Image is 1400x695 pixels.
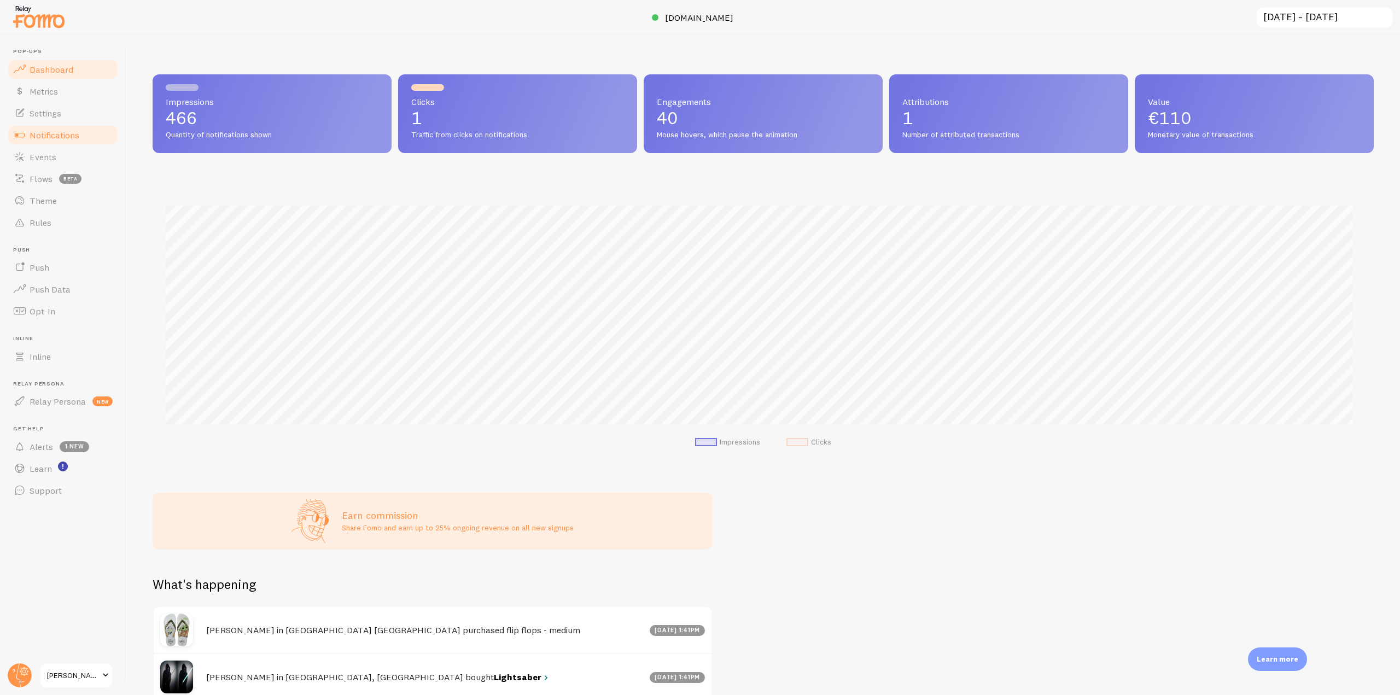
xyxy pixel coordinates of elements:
[657,97,870,106] span: Engagements
[7,168,119,190] a: Flows beta
[1148,130,1361,140] span: Monetary value of transactions
[166,109,378,127] p: 466
[11,3,66,31] img: fomo-relay-logo-orange.svg
[7,124,119,146] a: Notifications
[7,480,119,501] a: Support
[7,190,119,212] a: Theme
[7,390,119,412] a: Relay Persona new
[153,576,256,593] h2: What's happening
[342,509,574,522] h3: Earn commission
[30,86,58,97] span: Metrics
[30,284,71,295] span: Push Data
[166,130,378,140] span: Quantity of notifications shown
[30,173,52,184] span: Flows
[650,625,705,636] div: [DATE] 1:41pm
[30,130,79,141] span: Notifications
[30,151,56,162] span: Events
[30,217,51,228] span: Rules
[30,396,86,407] span: Relay Persona
[7,436,119,458] a: Alerts 1 new
[92,396,113,406] span: new
[13,335,119,342] span: Inline
[1148,107,1192,129] span: €110
[13,48,119,55] span: Pop-ups
[786,437,831,447] li: Clicks
[13,381,119,388] span: Relay Persona
[30,64,73,75] span: Dashboard
[7,102,119,124] a: Settings
[7,458,119,480] a: Learn
[494,671,551,683] a: Lightsaber
[7,256,119,278] a: Push
[411,109,624,127] p: 1
[60,441,89,452] span: 1 new
[47,669,99,682] span: [PERSON_NAME]-test-store
[30,306,55,317] span: Opt-In
[30,195,57,206] span: Theme
[39,662,113,688] a: [PERSON_NAME]-test-store
[411,130,624,140] span: Traffic from clicks on notifications
[30,262,49,273] span: Push
[13,425,119,433] span: Get Help
[7,278,119,300] a: Push Data
[411,97,624,106] span: Clicks
[695,437,760,447] li: Impressions
[1257,654,1298,664] p: Learn more
[30,108,61,119] span: Settings
[7,212,119,233] a: Rules
[902,109,1115,127] p: 1
[7,346,119,367] a: Inline
[59,174,81,184] span: beta
[650,672,705,683] div: [DATE] 1:41pm
[166,97,378,106] span: Impressions
[7,300,119,322] a: Opt-In
[902,130,1115,140] span: Number of attributed transactions
[7,80,119,102] a: Metrics
[13,247,119,254] span: Push
[206,624,643,636] h4: [PERSON_NAME] in [GEOGRAPHIC_DATA] [GEOGRAPHIC_DATA] purchased flip flops - medium
[206,671,643,683] h4: [PERSON_NAME] in [GEOGRAPHIC_DATA], [GEOGRAPHIC_DATA] bought
[657,109,870,127] p: 40
[30,441,53,452] span: Alerts
[58,462,68,471] svg: <p>Watch New Feature Tutorials!</p>
[30,463,52,474] span: Learn
[1148,97,1361,106] span: Value
[7,59,119,80] a: Dashboard
[30,351,51,362] span: Inline
[902,97,1115,106] span: Attributions
[7,146,119,168] a: Events
[657,130,870,140] span: Mouse hovers, which pause the animation
[30,485,62,496] span: Support
[1248,647,1307,671] div: Learn more
[342,522,574,533] p: Share Fomo and earn up to 25% ongoing revenue on all new signups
